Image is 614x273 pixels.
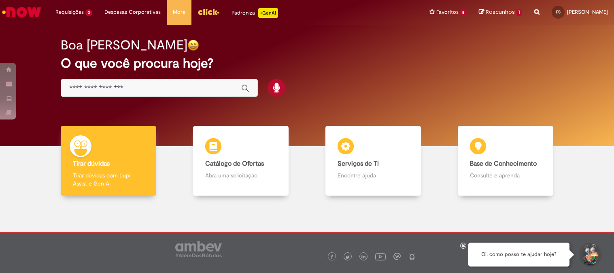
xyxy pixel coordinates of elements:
[61,56,553,70] h2: O que você procura hoje?
[61,38,187,52] h2: Boa [PERSON_NAME]
[205,160,264,168] b: Catálogo de Ofertas
[198,6,219,18] img: click_logo_yellow_360x200.png
[205,171,276,179] p: Abra uma solicitação
[479,9,522,16] a: Rascunhos
[460,9,467,16] span: 5
[338,171,409,179] p: Encontre ajuda
[439,126,572,196] a: Base de Conhecimento Consulte e aprenda
[361,255,365,260] img: logo_footer_linkedin.png
[408,253,416,260] img: logo_footer_naosei.png
[1,4,42,20] img: ServiceNow
[55,8,84,16] span: Requisições
[338,160,379,168] b: Serviços de TI
[232,8,278,18] div: Padroniza
[258,8,278,18] p: +GenAi
[175,241,222,257] img: logo_footer_ambev_rotulo_gray.png
[175,126,307,196] a: Catálogo de Ofertas Abra uma solicitação
[330,255,334,259] img: logo_footer_facebook.png
[73,160,110,168] b: Tirar dúvidas
[470,171,541,179] p: Consulte e aprenda
[393,253,401,260] img: logo_footer_workplace.png
[187,39,199,51] img: happy-face.png
[346,255,350,259] img: logo_footer_twitter.png
[516,9,522,16] span: 1
[436,8,459,16] span: Favoritos
[470,160,537,168] b: Base de Conhecimento
[104,8,161,16] span: Despesas Corporativas
[85,9,92,16] span: 3
[468,243,569,267] div: Oi, como posso te ajudar hoje?
[307,126,440,196] a: Serviços de TI Encontre ajuda
[375,251,386,262] img: logo_footer_youtube.png
[486,8,515,16] span: Rascunhos
[556,9,561,15] span: FS
[173,8,185,16] span: More
[42,126,175,196] a: Tirar dúvidas Tirar dúvidas com Lupi Assist e Gen Ai
[73,171,144,188] p: Tirar dúvidas com Lupi Assist e Gen Ai
[567,9,608,15] span: [PERSON_NAME]
[578,243,602,267] button: Iniciar Conversa de Suporte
